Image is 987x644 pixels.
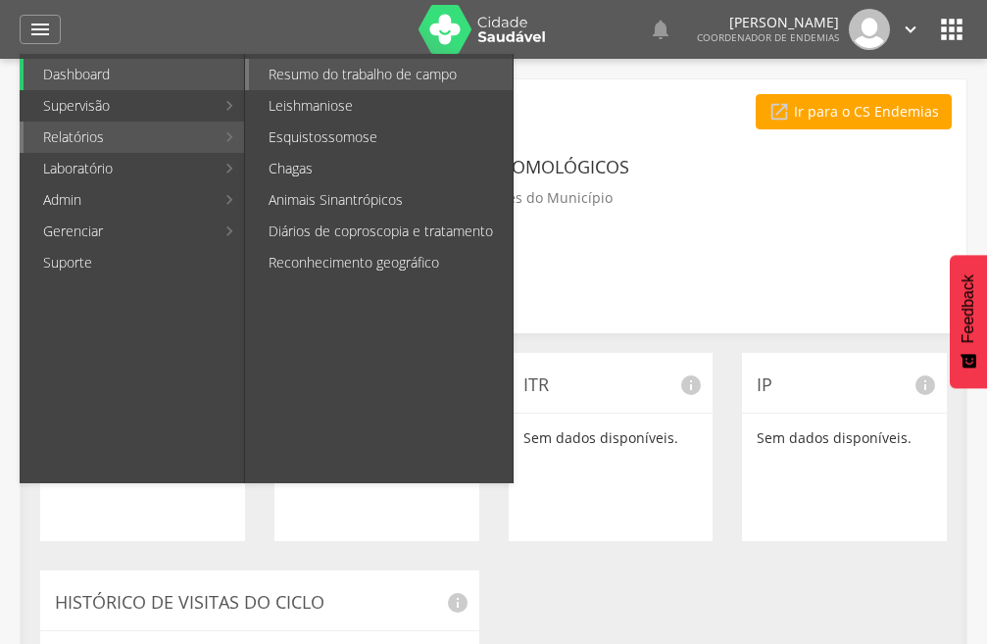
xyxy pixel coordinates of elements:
[960,274,977,343] span: Feedback
[649,9,672,50] a: 
[679,373,703,397] i: info
[28,18,52,41] i: 
[249,184,513,216] a: Animais Sinantrópicos
[55,590,465,616] p: Histórico de Visitas do Ciclo
[249,247,513,278] a: Reconhecimento geográfico
[523,428,699,448] p: Sem dados disponíveis.
[20,15,61,44] a: 
[249,153,513,184] a: Chagas
[249,90,513,122] a: Leishmaniose
[446,591,469,615] i: info
[249,59,513,90] a: Resumo do trabalho de campo
[24,216,215,247] a: Gerenciar
[649,18,672,41] i: 
[24,90,215,122] a: Supervisão
[936,14,967,45] i: 
[756,94,952,129] a: Ir para o CS Endemias
[768,101,790,123] i: 
[24,184,215,216] a: Admin
[900,9,921,50] a: 
[523,372,699,398] p: ITR
[900,19,921,40] i: 
[950,255,987,388] button: Feedback - Mostrar pesquisa
[697,30,839,44] span: Coordenador de Endemias
[913,373,937,397] i: info
[249,122,513,153] a: Esquistossomose
[24,247,244,278] a: Suporte
[757,372,932,398] p: IP
[697,16,839,29] p: [PERSON_NAME]
[249,216,513,247] a: Diários de coproscopia e tratamento
[757,428,932,448] p: Sem dados disponíveis.
[24,122,215,153] a: Relatórios
[24,153,215,184] a: Laboratório
[24,59,244,90] a: Dashboard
